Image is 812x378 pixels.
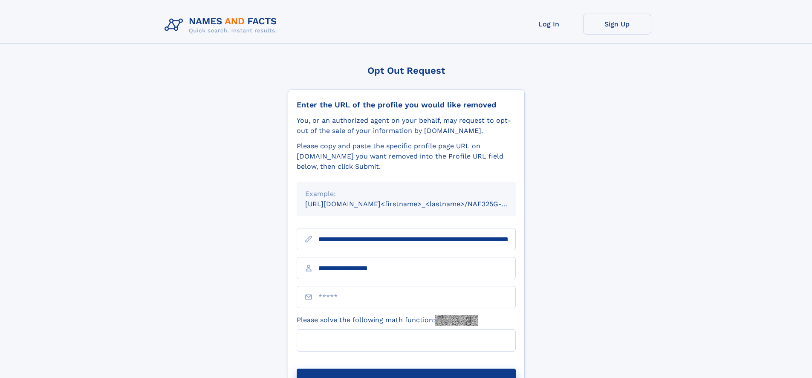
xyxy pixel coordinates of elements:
[288,65,525,76] div: Opt Out Request
[297,115,516,136] div: You, or an authorized agent on your behalf, may request to opt-out of the sale of your informatio...
[297,315,478,326] label: Please solve the following math function:
[161,14,284,37] img: Logo Names and Facts
[305,189,507,199] div: Example:
[515,14,583,35] a: Log In
[297,141,516,172] div: Please copy and paste the specific profile page URL on [DOMAIN_NAME] you want removed into the Pr...
[583,14,651,35] a: Sign Up
[305,200,532,208] small: [URL][DOMAIN_NAME]<firstname>_<lastname>/NAF325G-xxxxxxxx
[297,100,516,110] div: Enter the URL of the profile you would like removed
